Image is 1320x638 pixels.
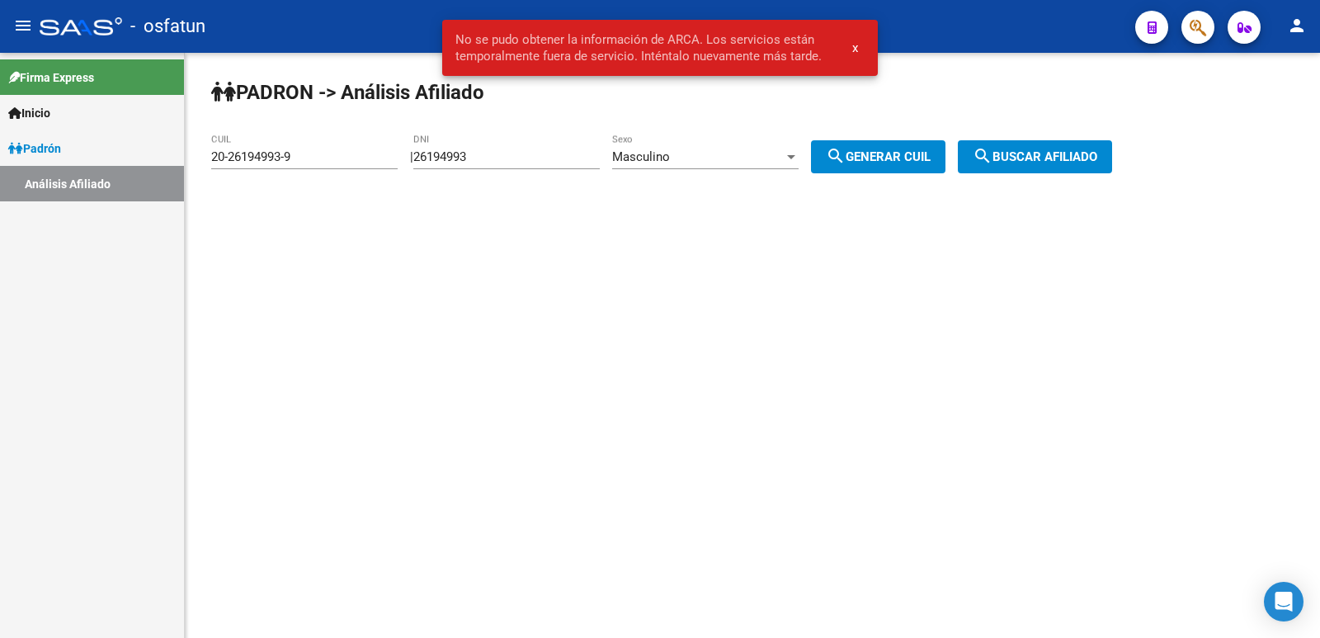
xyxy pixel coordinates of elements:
[826,149,931,164] span: Generar CUIL
[839,33,871,63] button: x
[1287,16,1307,35] mat-icon: person
[973,149,1097,164] span: Buscar afiliado
[455,31,832,64] span: No se pudo obtener la información de ARCA. Los servicios están temporalmente fuera de servicio. I...
[8,139,61,158] span: Padrón
[852,40,858,55] span: x
[410,149,958,164] div: |
[13,16,33,35] mat-icon: menu
[958,140,1112,173] button: Buscar afiliado
[8,104,50,122] span: Inicio
[1264,582,1303,621] div: Open Intercom Messenger
[811,140,945,173] button: Generar CUIL
[973,146,992,166] mat-icon: search
[130,8,205,45] span: - osfatun
[211,81,484,104] strong: PADRON -> Análisis Afiliado
[8,69,94,87] span: Firma Express
[612,149,670,164] span: Masculino
[826,146,846,166] mat-icon: search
